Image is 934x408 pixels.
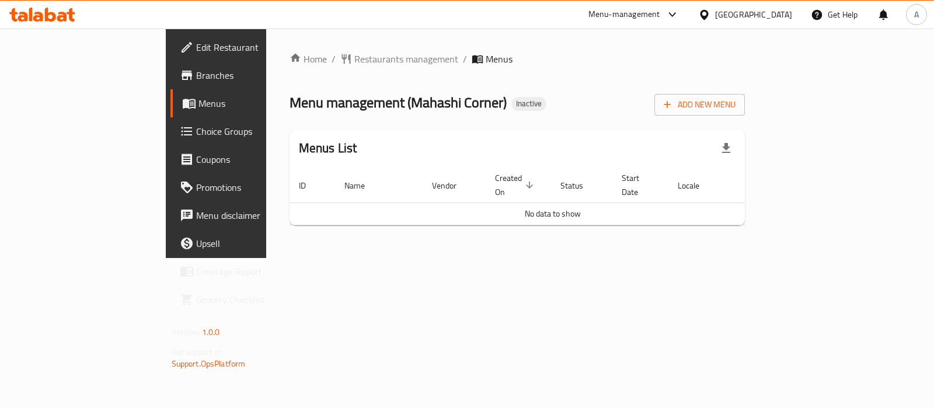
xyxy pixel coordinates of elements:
a: Edit Restaurant [170,33,322,61]
span: Menus [486,52,513,66]
div: Menu-management [588,8,660,22]
a: Restaurants management [340,52,458,66]
a: Promotions [170,173,322,201]
span: Inactive [511,99,546,109]
span: Coupons [196,152,312,166]
span: Get support on: [172,344,225,360]
div: Export file [712,134,740,162]
span: Version: [172,325,200,340]
span: Menu management ( Mahashi Corner ) [290,89,507,116]
span: Status [560,179,598,193]
span: Vendor [432,179,472,193]
span: Created On [495,171,537,199]
a: Support.OpsPlatform [172,356,246,371]
nav: breadcrumb [290,52,745,66]
span: No data to show [525,206,581,221]
span: Edit Restaurant [196,40,312,54]
span: 1.0.0 [202,325,220,340]
button: Add New Menu [654,94,745,116]
div: [GEOGRAPHIC_DATA] [715,8,792,21]
span: Menus [198,96,312,110]
a: Coverage Report [170,257,322,285]
a: Menu disclaimer [170,201,322,229]
a: Branches [170,61,322,89]
li: / [332,52,336,66]
li: / [463,52,467,66]
span: A [914,8,919,21]
a: Grocery Checklist [170,285,322,313]
span: Menu disclaimer [196,208,312,222]
span: Upsell [196,236,312,250]
span: Add New Menu [664,97,736,112]
span: Choice Groups [196,124,312,138]
h2: Menus List [299,140,357,157]
span: ID [299,179,321,193]
div: Inactive [511,97,546,111]
a: Coupons [170,145,322,173]
span: Restaurants management [354,52,458,66]
span: Start Date [622,171,654,199]
span: Coverage Report [196,264,312,278]
a: Menus [170,89,322,117]
span: Name [344,179,380,193]
th: Actions [729,168,816,203]
span: Locale [678,179,715,193]
a: Choice Groups [170,117,322,145]
table: enhanced table [290,168,816,225]
span: Branches [196,68,312,82]
span: Grocery Checklist [196,292,312,306]
a: Upsell [170,229,322,257]
span: Promotions [196,180,312,194]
